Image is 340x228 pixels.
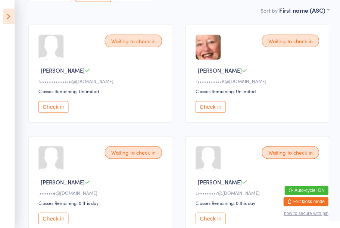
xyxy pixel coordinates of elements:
[284,186,328,194] button: Auto-cycle: ON
[195,212,225,224] button: Check in
[38,88,164,94] div: Classes Remaining: Unlimited
[195,35,220,60] img: image1754013492.png
[261,146,318,159] div: Waiting to check in
[278,6,328,14] div: First name (ASC)
[195,88,321,94] div: Classes Remaining: Unlimited
[38,189,164,196] div: j••••••e@[DOMAIN_NAME]
[38,101,68,113] button: Check in
[195,199,321,206] div: Classes Remaining: 0 this day
[197,66,241,74] span: [PERSON_NAME]
[41,66,85,74] span: [PERSON_NAME]
[283,197,328,206] button: Exit kiosk mode
[261,35,318,47] div: Waiting to check in
[197,178,241,186] span: [PERSON_NAME]
[283,210,328,216] button: how to secure with pin
[38,212,68,224] button: Check in
[105,35,162,47] div: Waiting to check in
[195,189,321,196] div: c••••••••7@[DOMAIN_NAME]
[41,178,85,186] span: [PERSON_NAME]
[195,78,321,84] div: r•••••••••••6@[DOMAIN_NAME]
[105,146,162,159] div: Waiting to check in
[195,101,225,113] button: Check in
[260,7,277,14] label: Sort by
[38,199,164,206] div: Classes Remaining: 0 this day
[38,78,164,84] div: t•••••••••••••a@[DOMAIN_NAME]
